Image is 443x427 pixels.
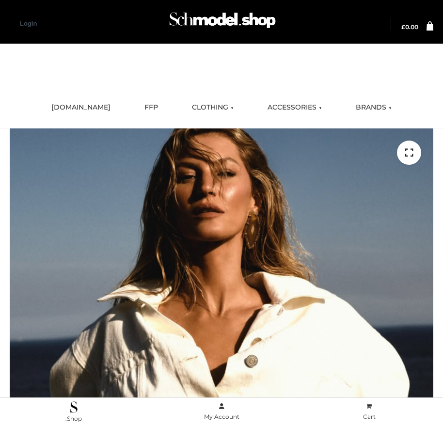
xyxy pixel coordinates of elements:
a: ACCESSORIES [260,97,329,118]
bdi: 0.00 [401,23,418,31]
span: My Account [204,413,239,420]
span: Cart [363,413,376,420]
a: CLOTHING [185,97,241,118]
a: My Account [148,401,296,423]
a: BRANDS [348,97,399,118]
a: £0.00 [401,24,418,30]
a: [DOMAIN_NAME] [44,97,118,118]
img: Schmodel Admin 964 [167,5,278,40]
span: .Shop [65,415,82,422]
a: Login [20,20,37,27]
span: £ [401,23,405,31]
a: Schmodel Admin 964 [165,8,278,40]
a: Cart [295,401,443,423]
a: FFP [137,97,165,118]
img: .Shop [70,401,78,413]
